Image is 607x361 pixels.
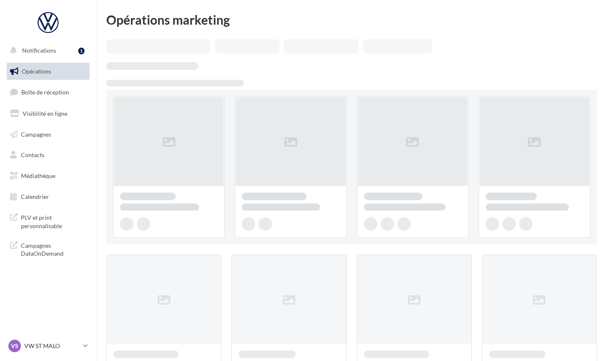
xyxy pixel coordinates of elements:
[21,89,69,96] span: Boîte de réception
[5,63,91,80] a: Opérations
[5,83,91,101] a: Boîte de réception
[24,342,80,350] p: VW ST MALO
[5,188,91,206] a: Calendrier
[23,110,67,117] span: Visibilité en ligne
[21,172,55,179] span: Médiathèque
[11,342,18,350] span: VS
[5,167,91,185] a: Médiathèque
[7,338,90,354] a: VS VW ST MALO
[5,208,91,233] a: PLV et print personnalisable
[21,240,86,258] span: Campagnes DataOnDemand
[5,42,88,59] button: Notifications 1
[21,130,51,137] span: Campagnes
[5,146,91,164] a: Contacts
[5,236,91,261] a: Campagnes DataOnDemand
[22,68,51,75] span: Opérations
[5,105,91,122] a: Visibilité en ligne
[21,151,44,158] span: Contacts
[21,212,86,230] span: PLV et print personnalisable
[21,193,49,200] span: Calendrier
[106,13,597,26] div: Opérations marketing
[78,48,85,54] div: 1
[5,126,91,143] a: Campagnes
[22,47,56,54] span: Notifications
